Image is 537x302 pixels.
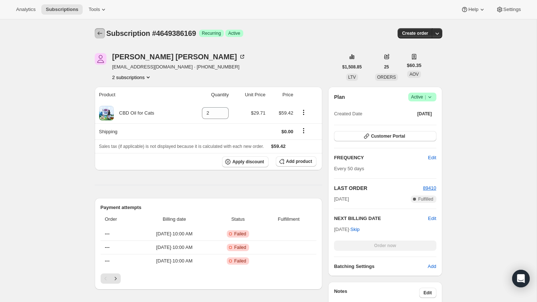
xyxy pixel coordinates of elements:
[110,273,121,284] button: Next
[384,64,389,70] span: 25
[411,93,433,101] span: Active
[338,62,366,72] button: $1,508.85
[334,166,364,171] span: Every 50 days
[12,4,40,15] button: Analytics
[417,111,432,117] span: [DATE]
[342,64,362,70] span: $1,508.85
[234,231,246,237] span: Failed
[298,108,309,116] button: Product actions
[281,129,293,134] span: $0.00
[334,131,436,141] button: Customer Portal
[457,4,490,15] button: Help
[350,226,360,233] span: Skip
[46,7,78,12] span: Subscriptions
[95,87,185,103] th: Product
[89,7,100,12] span: Tools
[425,94,426,100] span: |
[419,288,436,298] button: Edit
[428,263,436,270] span: Add
[334,227,360,232] span: [DATE] ·
[423,261,440,272] button: Add
[138,216,211,223] span: Billing date
[138,244,211,251] span: [DATE] · 10:00 AM
[418,196,433,202] span: Fulfilled
[334,215,428,222] h2: NEXT BILLING DATE
[334,110,362,118] span: Created Date
[402,30,428,36] span: Create order
[492,4,525,15] button: Settings
[105,231,110,236] span: ---
[265,216,312,223] span: Fulfillment
[428,154,436,161] span: Edit
[101,211,136,227] th: Order
[346,224,364,235] button: Skip
[138,257,211,265] span: [DATE] · 10:00 AM
[112,74,152,81] button: Product actions
[95,28,105,38] button: Subscriptions
[202,30,221,36] span: Recurring
[95,53,106,65] span: Kirsten Rohde
[232,159,264,165] span: Apply discount
[512,270,530,287] div: Open Intercom Messenger
[423,185,436,191] a: 89410
[409,72,418,77] span: AOV
[298,127,309,135] button: Shipping actions
[106,29,196,37] span: Subscription #4649386169
[371,133,405,139] span: Customer Portal
[228,30,240,36] span: Active
[424,152,440,164] button: Edit
[112,63,246,71] span: [EMAIL_ADDRESS][DOMAIN_NAME] · [PHONE_NUMBER]
[101,273,317,284] nav: Pagination
[234,258,246,264] span: Failed
[114,109,154,117] div: CBD Oil for Cats
[334,263,428,270] h6: Batching Settings
[503,7,521,12] span: Settings
[334,93,345,101] h2: Plan
[334,195,349,203] span: [DATE]
[185,87,231,103] th: Quantity
[380,62,393,72] button: 25
[99,144,264,149] span: Sales tax (if applicable) is not displayed because it is calculated with each new order.
[231,87,267,103] th: Unit Price
[41,4,83,15] button: Subscriptions
[398,28,432,38] button: Create order
[112,53,246,60] div: [PERSON_NAME] [PERSON_NAME]
[276,156,316,167] button: Add product
[84,4,112,15] button: Tools
[428,215,436,222] button: Edit
[407,62,421,69] span: $60.35
[268,87,296,103] th: Price
[423,184,436,192] button: 89410
[101,204,317,211] h2: Payment attempts
[16,7,35,12] span: Analytics
[279,110,293,116] span: $59.42
[105,258,110,264] span: ---
[99,106,114,120] img: product img
[105,245,110,250] span: ---
[95,123,185,139] th: Shipping
[334,154,428,161] h2: FREQUENCY
[286,159,312,164] span: Add product
[424,290,432,296] span: Edit
[138,230,211,238] span: [DATE] · 10:00 AM
[468,7,478,12] span: Help
[377,75,396,80] span: ORDERS
[413,109,436,119] button: [DATE]
[334,288,419,298] h3: Notes
[271,143,286,149] span: $59.42
[348,75,356,80] span: LTV
[334,184,423,192] h2: LAST ORDER
[215,216,261,223] span: Status
[222,156,268,167] button: Apply discount
[234,245,246,250] span: Failed
[251,110,266,116] span: $29.71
